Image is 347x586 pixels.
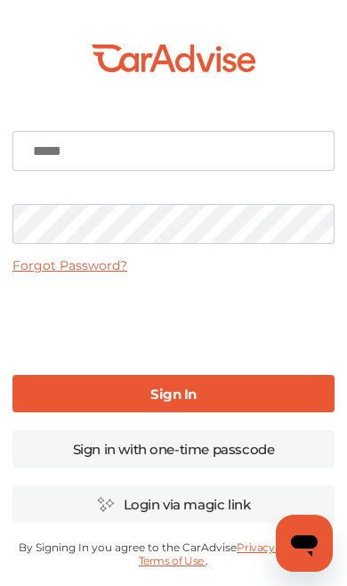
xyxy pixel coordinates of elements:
img: magic_icon.32c66aac.svg [97,496,115,513]
a: Sign In [12,375,335,412]
b: Sign In [150,386,197,403]
a: Privacy Policy [237,541,307,554]
iframe: reCAPTCHA [38,288,309,357]
img: CarAdvise-Logo.a185816e.svg [92,45,256,72]
iframe: Button to launch messaging window [276,515,333,572]
a: Sign in with one-time passcode [12,430,335,468]
a: Forgot Password? [12,257,127,273]
a: Login via magic link [12,485,335,523]
p: By Signing In you agree to the CarAdvise and . [12,541,335,567]
a: Terms of Use [139,554,206,567]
